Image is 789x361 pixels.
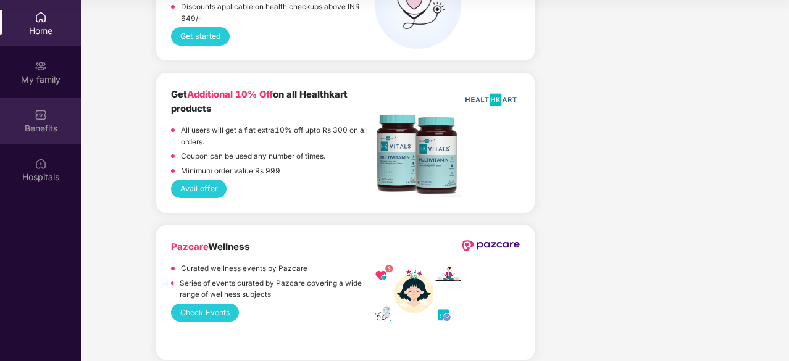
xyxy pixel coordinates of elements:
b: Get on all Healthkart products [171,89,348,114]
img: svg+xml;base64,PHN2ZyBpZD0iSG9tZSIgeG1sbnM9Imh0dHA6Ly93d3cudzMub3JnLzIwMDAvc3ZnIiB3aWR0aD0iMjAiIG... [35,11,47,23]
p: Series of events curated by Pazcare covering a wide range of wellness subjects [180,278,375,301]
span: Pazcare [171,241,208,252]
img: newPazcareLogo.svg [462,240,520,251]
span: Additional 10% Off [187,89,273,100]
p: Minimum order value Rs 999 [181,165,280,177]
button: Check Events [171,304,239,322]
b: Wellness [171,241,250,252]
p: Discounts applicable on health checkups above INR 649/- [181,1,375,24]
img: svg+xml;base64,PHN2ZyBpZD0iQmVuZWZpdHMiIHhtbG5zPSJodHRwOi8vd3d3LnczLm9yZy8yMDAwL3N2ZyIgd2lkdGg9Ij... [35,109,47,121]
img: HealthKart-Logo-702x526.png [462,88,520,112]
img: svg+xml;base64,PHN2ZyB3aWR0aD0iMjAiIGhlaWdodD0iMjAiIHZpZXdCb3g9IjAgMCAyMCAyMCIgZmlsbD0ibm9uZSIgeG... [35,60,47,72]
img: svg+xml;base64,PHN2ZyBpZD0iSG9zcGl0YWxzIiB4bWxucz0iaHR0cDovL3d3dy53My5vcmcvMjAwMC9zdmciIHdpZHRoPS... [35,157,47,170]
img: wellness_mobile.png [375,265,461,323]
p: Curated wellness events by Pazcare [181,263,307,275]
button: Avail offer [171,180,227,197]
button: Get started [171,27,230,45]
p: All users will get a flat extra10% off upto Rs 300 on all orders. [181,125,375,147]
img: Screenshot%202022-11-18%20at%2012.17.25%20PM.png [375,112,461,197]
p: Coupon can be used any number of times. [181,151,325,162]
